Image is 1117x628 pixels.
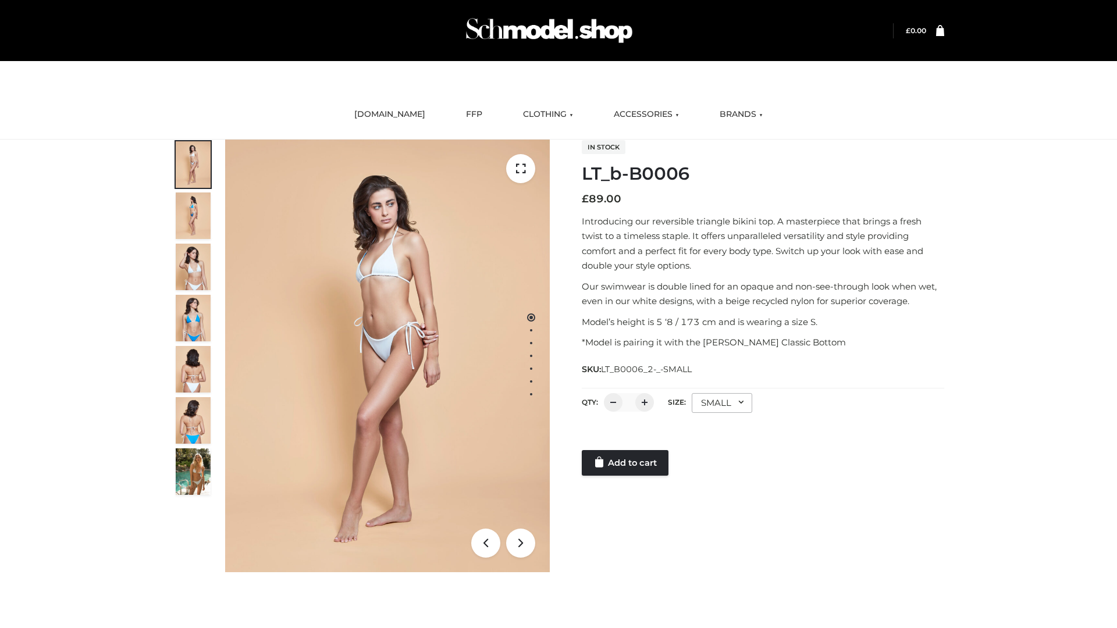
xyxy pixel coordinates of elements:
[906,26,926,35] bdi: 0.00
[906,26,926,35] a: £0.00
[346,102,434,127] a: [DOMAIN_NAME]
[711,102,771,127] a: BRANDS
[582,450,668,476] a: Add to cart
[668,398,686,406] label: Size:
[176,244,211,290] img: ArielClassicBikiniTop_CloudNine_AzureSky_OW114ECO_3-scaled.jpg
[582,335,944,350] p: *Model is pairing it with the [PERSON_NAME] Classic Bottom
[582,140,625,154] span: In stock
[582,362,693,376] span: SKU:
[514,102,582,127] a: CLOTHING
[176,397,211,444] img: ArielClassicBikiniTop_CloudNine_AzureSky_OW114ECO_8-scaled.jpg
[906,26,910,35] span: £
[457,102,491,127] a: FFP
[582,192,621,205] bdi: 89.00
[692,393,752,413] div: SMALL
[601,364,692,374] span: LT_B0006_2-_-SMALL
[225,140,550,572] img: ArielClassicBikiniTop_CloudNine_AzureSky_OW114ECO_1
[176,141,211,188] img: ArielClassicBikiniTop_CloudNine_AzureSky_OW114ECO_1-scaled.jpg
[176,448,211,495] img: Arieltop_CloudNine_AzureSky2.jpg
[582,279,944,309] p: Our swimwear is double lined for an opaque and non-see-through look when wet, even in our white d...
[582,192,589,205] span: £
[605,102,688,127] a: ACCESSORIES
[582,315,944,330] p: Model’s height is 5 ‘8 / 173 cm and is wearing a size S.
[176,346,211,392] img: ArielClassicBikiniTop_CloudNine_AzureSky_OW114ECO_7-scaled.jpg
[176,192,211,239] img: ArielClassicBikiniTop_CloudNine_AzureSky_OW114ECO_2-scaled.jpg
[582,214,944,273] p: Introducing our reversible triangle bikini top. A masterpiece that brings a fresh twist to a time...
[582,163,944,184] h1: LT_b-B0006
[176,295,211,341] img: ArielClassicBikiniTop_CloudNine_AzureSky_OW114ECO_4-scaled.jpg
[582,398,598,406] label: QTY:
[462,8,636,53] img: Schmodel Admin 964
